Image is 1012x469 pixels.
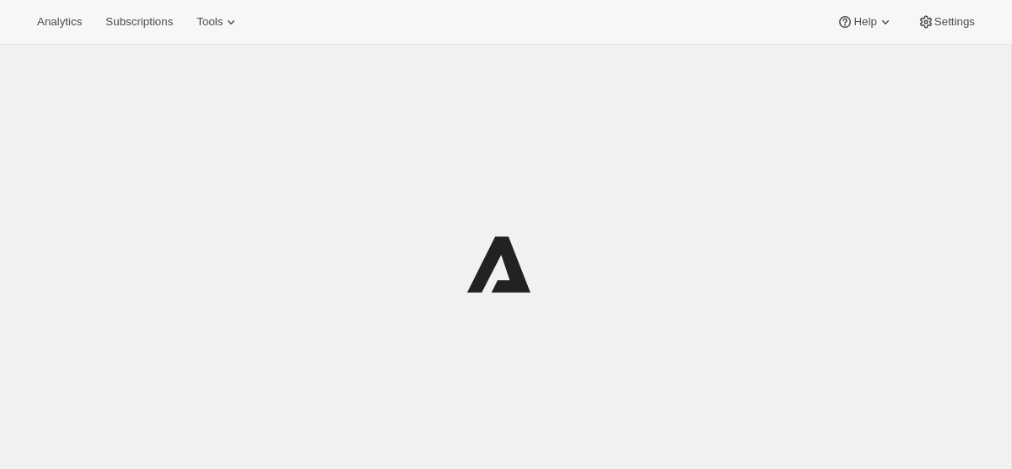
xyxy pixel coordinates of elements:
[27,10,92,34] button: Analytics
[853,15,876,29] span: Help
[907,10,985,34] button: Settings
[186,10,250,34] button: Tools
[196,15,223,29] span: Tools
[37,15,82,29] span: Analytics
[826,10,903,34] button: Help
[95,10,183,34] button: Subscriptions
[934,15,975,29] span: Settings
[105,15,173,29] span: Subscriptions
